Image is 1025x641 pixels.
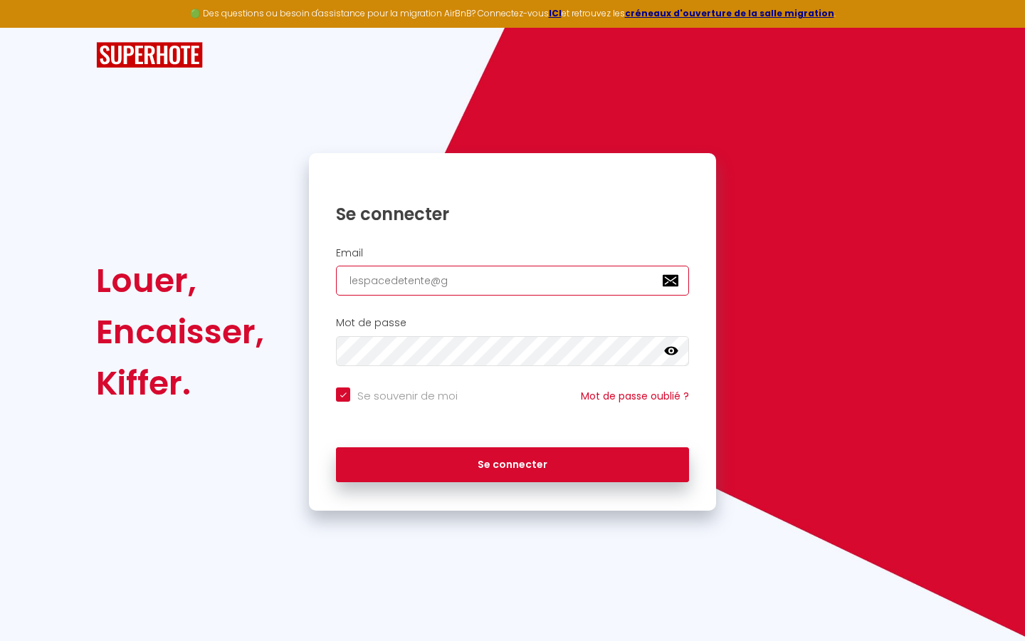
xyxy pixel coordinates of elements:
[581,389,689,403] a: Mot de passe oublié ?
[549,7,562,19] a: ICI
[96,42,203,68] img: SuperHote logo
[625,7,834,19] a: créneaux d'ouverture de la salle migration
[336,447,689,483] button: Se connecter
[336,317,689,329] h2: Mot de passe
[96,358,264,409] div: Kiffer.
[11,6,54,48] button: Ouvrir le widget de chat LiveChat
[96,306,264,358] div: Encaisser,
[336,203,689,225] h1: Se connecter
[96,255,264,306] div: Louer,
[336,247,689,259] h2: Email
[336,266,689,296] input: Ton Email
